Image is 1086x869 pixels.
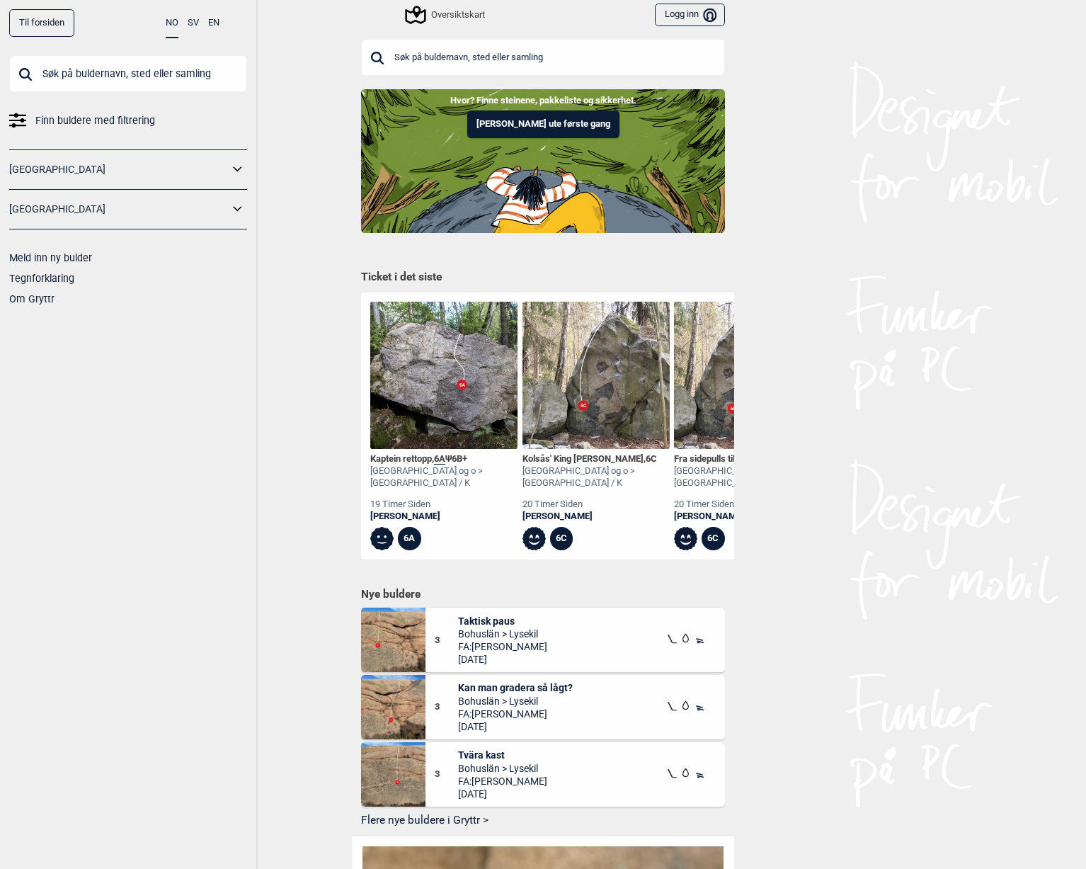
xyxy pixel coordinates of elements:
span: FA: [PERSON_NAME] [458,708,573,720]
span: 3 [435,768,458,780]
div: Fra sidepulls til ti... , Ψ [674,453,821,465]
span: [DATE] [458,653,547,666]
button: Logg inn [655,4,725,27]
a: Om Gryttr [9,293,55,305]
span: Kan man gradera så lågt? [458,681,573,694]
a: Tegnforklaring [9,273,74,284]
input: Søk på buldernavn, sted eller samling [9,55,247,92]
span: FA: [PERSON_NAME] [458,775,547,788]
div: [GEOGRAPHIC_DATA] og o > [GEOGRAPHIC_DATA] / K [370,465,518,489]
div: [GEOGRAPHIC_DATA] og o > [GEOGRAPHIC_DATA] / K [674,465,821,489]
h1: Nye buldere [361,587,725,601]
div: 20 timer siden [522,499,670,511]
button: NO [166,9,178,38]
button: EN [208,9,219,37]
span: Finn buldere med filtrering [35,110,155,131]
span: Bohuslän > Lysekil [458,762,547,775]
a: Finn buldere med filtrering [9,110,247,131]
button: SV [188,9,199,37]
span: Tvära kast [458,749,547,761]
span: 3 [435,635,458,647]
span: Taktisk paus [458,615,547,627]
a: [GEOGRAPHIC_DATA] [9,199,229,220]
img: Kolsas King Fisher 210321 [522,302,670,449]
img: Taktisk paus [361,608,425,672]
a: Meld inn ny bulder [9,252,92,263]
div: 6C [550,527,573,550]
div: Taktisk paus3Taktisk pausBohuslän > LysekilFA:[PERSON_NAME][DATE] [361,608,725,672]
img: Fra sidepulls til tinderangling 210410 [674,302,821,449]
span: 6A [434,453,445,465]
div: Tvara kast3Tvära kastBohuslän > LysekilFA:[PERSON_NAME][DATE] [361,742,725,807]
img: Kan man gradera sa lagt [361,675,425,739]
button: Flere nye buldere i Gryttr > [361,810,725,831]
span: [DATE] [458,720,573,733]
span: [DATE] [458,788,547,800]
a: [PERSON_NAME] [370,511,518,523]
a: [PERSON_NAME] [522,511,670,523]
a: [GEOGRAPHIC_DATA] [9,159,229,180]
div: [GEOGRAPHIC_DATA] og o > [GEOGRAPHIC_DATA] / K [522,465,670,489]
h1: Ticket i det siste [361,270,725,285]
div: 6A [398,527,421,550]
span: Bohuslän > Lysekil [458,695,573,708]
span: 3 [435,701,458,713]
input: Søk på buldernavn, sted eller samling [361,39,725,76]
p: Hvor? Finne steinene, pakkeliste og sikkerhet. [11,93,1075,108]
a: Til forsiden [9,9,74,37]
img: Kaptein rettopp 210528 [370,302,518,449]
div: Kaptein rettopp , Ψ [370,453,518,465]
div: 6C [702,527,725,550]
span: 6B+ [452,453,467,464]
div: Kan man gradera sa lagt3Kan man gradera så lågt?Bohuslän > LysekilFA:[PERSON_NAME][DATE] [361,675,725,739]
div: Kolsås' King [PERSON_NAME] , [522,453,670,465]
div: 19 timer siden [370,499,518,511]
div: Oversiktskart [407,6,485,23]
img: Indoor to outdoor [361,89,725,232]
div: 20 timer siden [674,499,821,511]
img: Tvara kast [361,742,425,807]
span: Bohuslän > Lysekil [458,627,547,640]
button: [PERSON_NAME] ute første gang [467,110,619,138]
span: FA: [PERSON_NAME] [458,640,547,653]
a: [PERSON_NAME] [674,511,821,523]
span: 6C [646,453,657,464]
